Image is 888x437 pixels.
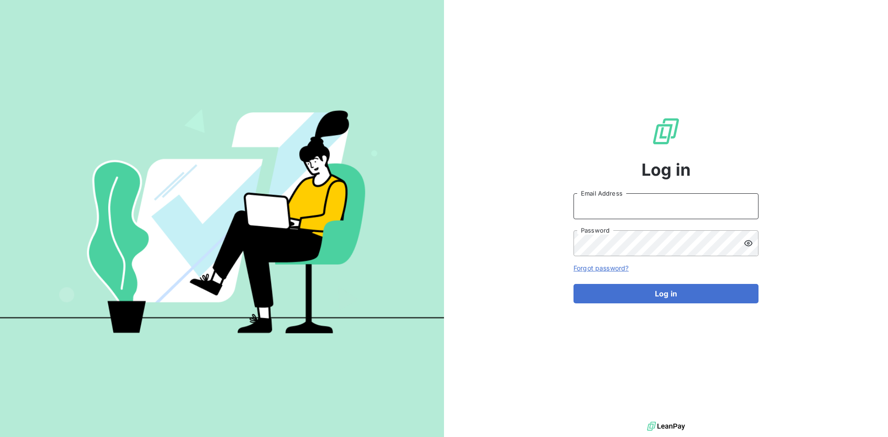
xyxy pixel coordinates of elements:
a: Forgot password? [573,264,629,272]
img: LeanPay Logo [651,117,681,146]
span: Log in [641,157,691,182]
input: placeholder [573,193,758,219]
button: Log in [573,284,758,303]
img: logo [647,419,685,433]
